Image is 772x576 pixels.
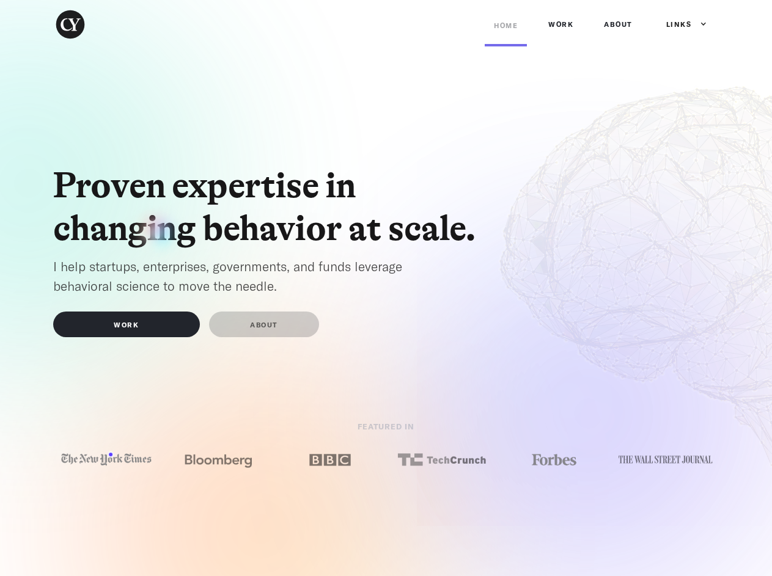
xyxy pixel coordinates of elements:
[485,7,527,46] a: Home
[53,7,103,42] a: home
[539,6,583,43] a: Work
[666,18,692,31] div: Links
[595,6,642,43] a: ABOUT
[233,419,539,439] p: FEATURED IN
[209,312,319,337] a: ABOUT
[53,312,200,337] a: WORK
[654,6,707,43] div: Links
[53,257,444,296] p: I help startups, enterprises, governments, and funds leverage behavioral science to move the needle.
[53,164,493,250] h1: Proven expertise in changing behavior at scale.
